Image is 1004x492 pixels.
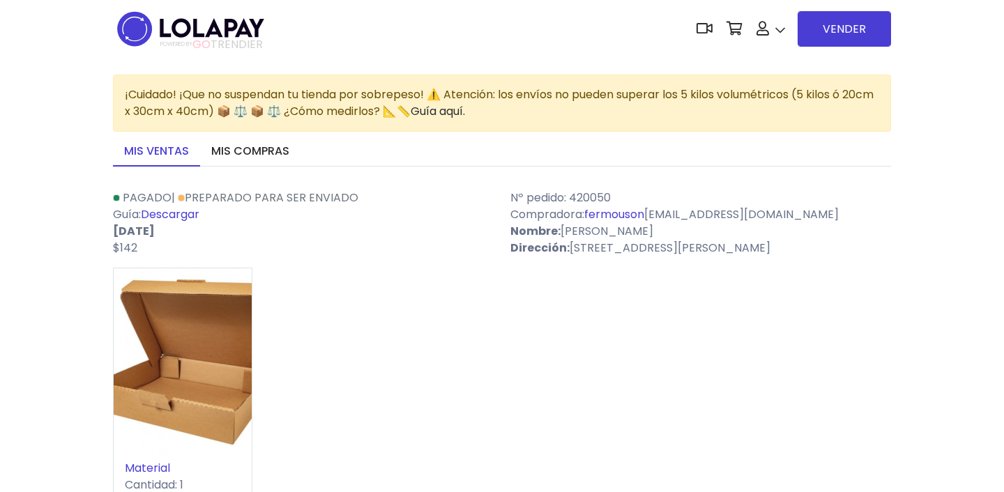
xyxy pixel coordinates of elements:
[510,240,891,256] p: [STREET_ADDRESS][PERSON_NAME]
[510,223,891,240] p: [PERSON_NAME]
[105,190,502,256] div: | Guía:
[510,223,561,239] strong: Nombre:
[510,206,891,223] p: Compradora: [EMAIL_ADDRESS][DOMAIN_NAME]
[123,190,172,206] span: Pagado
[798,11,891,47] a: VENDER
[141,206,199,222] a: Descargar
[113,240,137,256] span: $142
[125,460,170,476] a: Material
[510,190,891,206] p: Nº pedido: 420050
[510,240,570,256] strong: Dirección:
[178,190,358,206] a: Preparado para ser enviado
[113,137,200,167] a: Mis ventas
[160,40,192,48] span: POWERED BY
[125,86,874,119] span: ¡Cuidado! ¡Que no suspendan tu tienda por sobrepeso! ⚠️ Atención: los envíos no pueden superar lo...
[192,36,211,52] span: GO
[584,206,644,222] a: fermouson
[113,7,268,51] img: logo
[411,103,465,119] a: Guía aquí.
[114,268,252,460] img: small_1718314592061.jpeg
[160,38,263,51] span: TRENDIER
[200,137,301,167] a: Mis compras
[113,223,494,240] p: [DATE]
